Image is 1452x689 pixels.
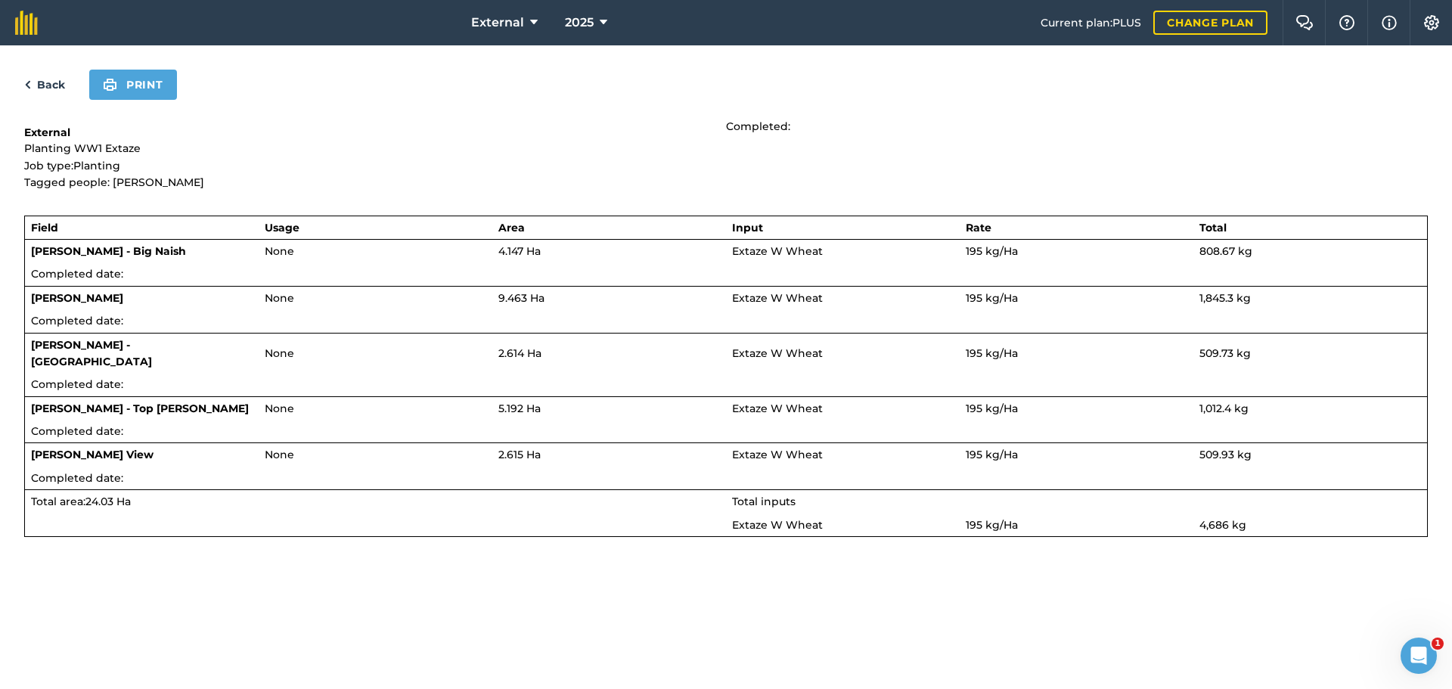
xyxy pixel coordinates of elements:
iframe: Intercom live chat [1401,638,1437,674]
strong: [PERSON_NAME] - Top [PERSON_NAME] [31,402,249,415]
a: Change plan [1153,11,1267,35]
td: Completed date: [25,309,1428,333]
td: Extaze W Wheat [726,333,960,373]
p: Tagged people: [PERSON_NAME] [24,174,726,191]
td: 195 kg / Ha [960,514,1193,537]
td: 509.73 kg [1193,333,1427,373]
img: A cog icon [1423,15,1441,30]
th: Rate [960,216,1193,239]
img: svg+xml;base64,PHN2ZyB4bWxucz0iaHR0cDovL3d3dy53My5vcmcvMjAwMC9zdmciIHdpZHRoPSIxNyIgaGVpZ2h0PSIxNy... [1382,14,1397,32]
strong: [PERSON_NAME] - Big Naish [31,244,186,258]
th: Field [25,216,259,239]
strong: [PERSON_NAME] [31,291,123,305]
td: Extaze W Wheat [726,514,960,537]
th: Usage [259,216,492,239]
td: None [259,239,492,262]
td: None [259,396,492,420]
img: svg+xml;base64,PHN2ZyB4bWxucz0iaHR0cDovL3d3dy53My5vcmcvMjAwMC9zdmciIHdpZHRoPSI5IiBoZWlnaHQ9IjI0Ii... [24,76,31,94]
td: 195 kg / Ha [960,396,1193,420]
td: None [259,333,492,373]
td: 195 kg / Ha [960,333,1193,373]
td: Completed date: [25,262,1428,286]
p: Planting WW1 Extaze [24,140,726,157]
td: 509.93 kg [1193,443,1427,467]
button: Print [89,70,177,100]
td: 195 kg / Ha [960,286,1193,309]
span: External [471,14,524,32]
td: Total area : 24.03 Ha [25,490,726,514]
h1: External [24,125,726,140]
img: Two speech bubbles overlapping with the left bubble in the forefront [1295,15,1314,30]
td: 1,012.4 kg [1193,396,1427,420]
td: Extaze W Wheat [726,239,960,262]
th: Input [726,216,960,239]
td: 5.192 Ha [492,396,726,420]
p: Job type: Planting [24,157,726,174]
span: 1 [1432,638,1444,650]
td: Completed date: [25,420,1428,443]
td: 4.147 Ha [492,239,726,262]
th: Area [492,216,726,239]
img: fieldmargin Logo [15,11,38,35]
span: 2025 [565,14,594,32]
td: 1,845.3 kg [1193,286,1427,309]
td: None [259,286,492,309]
td: Extaze W Wheat [726,396,960,420]
td: 195 kg / Ha [960,443,1193,467]
td: None [259,443,492,467]
img: A question mark icon [1338,15,1356,30]
td: Extaze W Wheat [726,443,960,467]
strong: [PERSON_NAME] View [31,448,154,461]
td: 195 kg / Ha [960,239,1193,262]
a: Back [24,76,65,94]
td: 4,686 kg [1193,514,1427,537]
td: 9.463 Ha [492,286,726,309]
img: svg+xml;base64,PHN2ZyB4bWxucz0iaHR0cDovL3d3dy53My5vcmcvMjAwMC9zdmciIHdpZHRoPSIxOSIgaGVpZ2h0PSIyNC... [103,76,117,94]
td: Completed date: [25,467,1428,490]
span: Current plan : PLUS [1041,14,1141,31]
td: 2.615 Ha [492,443,726,467]
td: Total inputs [726,490,1428,514]
td: Completed date: [25,373,1428,396]
strong: [PERSON_NAME] - [GEOGRAPHIC_DATA] [31,338,152,368]
td: 808.67 kg [1193,239,1427,262]
th: Total [1193,216,1427,239]
td: 2.614 Ha [492,333,726,373]
p: Completed: [726,118,1428,135]
td: Extaze W Wheat [726,286,960,309]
